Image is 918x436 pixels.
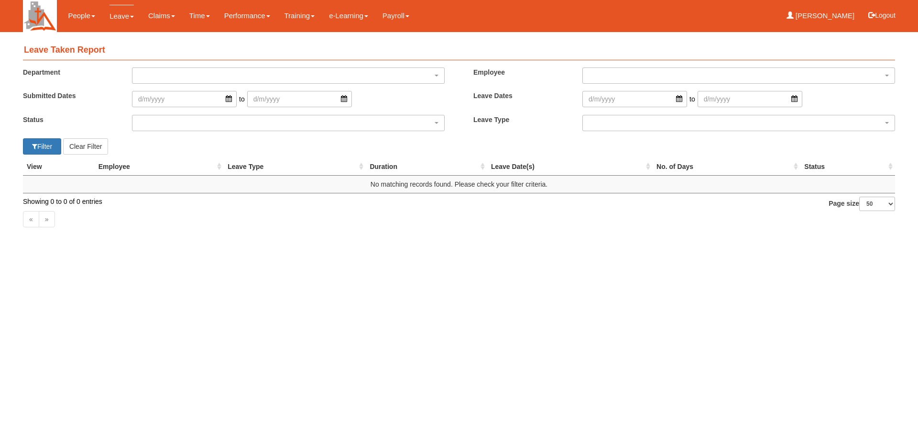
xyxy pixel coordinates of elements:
label: Department [16,67,125,77]
a: Performance [224,5,270,27]
label: Submitted Dates [16,91,125,101]
input: d/m/yyyy [247,91,352,107]
span: to [687,91,698,107]
span: to [237,91,247,107]
th: Employee : activate to sort column ascending [95,158,224,176]
button: Filter [23,138,61,155]
input: d/m/yyyy [698,91,802,107]
h4: Leave Taken Report [23,41,895,60]
a: People [68,5,95,27]
button: Logout [862,4,902,27]
label: Status [16,115,125,124]
a: e-Learning [329,5,368,27]
th: View [23,158,95,176]
label: Leave Dates [466,91,575,101]
a: Claims [148,5,175,27]
a: [PERSON_NAME] [787,5,855,27]
input: d/m/yyyy [582,91,687,107]
input: d/m/yyyy [132,91,237,107]
td: No matching records found. Please check your filter criteria. [23,175,895,193]
th: Duration : activate to sort column ascending [366,158,487,176]
label: Leave Type [466,115,575,124]
a: Payroll [382,5,409,27]
th: Leave Date(s) : activate to sort column ascending [487,158,653,176]
a: Leave [109,5,134,27]
th: Leave Type : activate to sort column ascending [224,158,366,176]
label: Employee [466,67,575,77]
button: Clear Filter [63,138,108,155]
label: Page size [829,197,895,211]
select: Page size [859,197,895,211]
a: » [39,211,55,227]
a: Training [284,5,315,27]
th: Status : activate to sort column ascending [800,158,895,176]
a: Time [189,5,210,27]
a: « [23,211,39,227]
th: No. of Days : activate to sort column ascending [653,158,800,176]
